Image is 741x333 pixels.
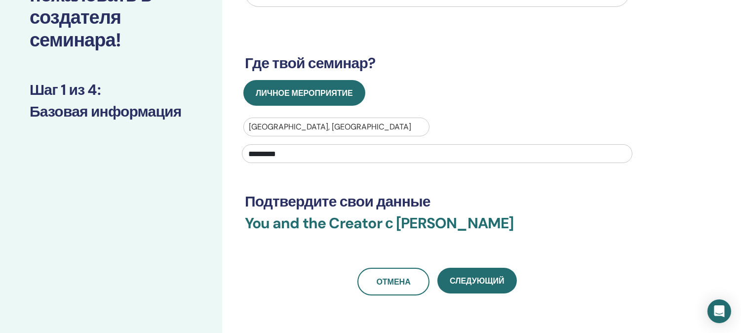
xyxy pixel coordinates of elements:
[245,54,629,72] h3: Где твой семинар?
[707,299,731,323] div: Open Intercom Messenger
[256,88,353,98] span: Личное мероприятие
[437,268,516,293] button: Следующий
[376,277,410,287] span: Отмена
[245,214,629,244] h3: You and the Creator с [PERSON_NAME]
[30,103,193,121] h3: Базовая информация
[450,276,504,286] span: Следующий
[243,80,365,106] button: Личное мероприятие
[357,268,429,295] a: Отмена
[30,81,193,99] h3: Шаг 1 из 4 :
[245,193,629,210] h3: Подтвердите свои данные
